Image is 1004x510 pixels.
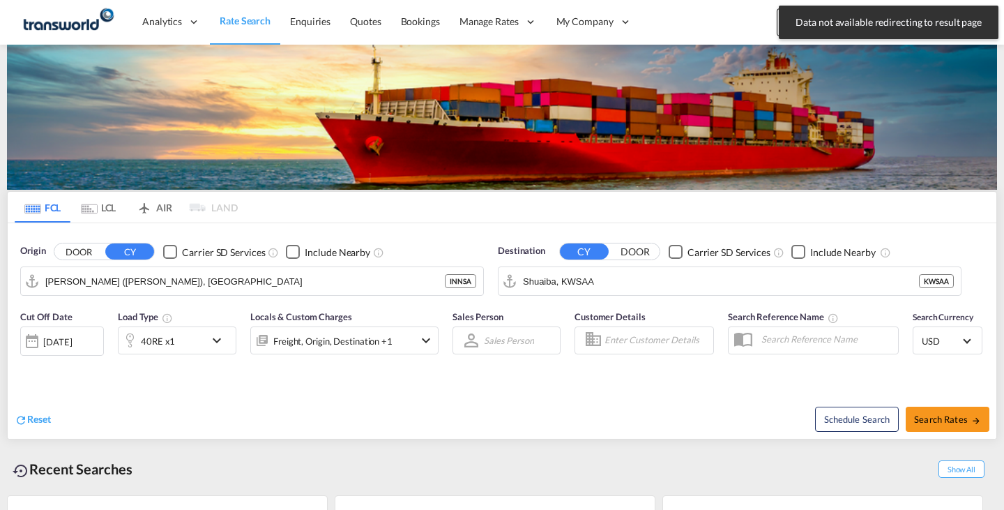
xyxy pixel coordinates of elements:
div: Recent Searches [7,453,138,485]
span: Bookings [401,15,440,27]
span: Enquiries [290,15,330,27]
md-icon: Unchecked: Ignores neighbouring ports when fetching rates.Checked : Includes neighbouring ports w... [880,247,891,258]
md-checkbox: Checkbox No Ink [791,244,876,259]
input: Search Reference Name [754,329,898,350]
button: Search Ratesicon-arrow-right [906,407,989,432]
button: Note: By default Schedule search will only considerorigin ports, destination ports and cut off da... [815,407,899,432]
span: Sales Person [452,311,503,322]
md-icon: Unchecked: Search for CY (Container Yard) services for all selected carriers.Checked : Search for... [773,247,784,258]
div: 40RE x1 [141,331,175,351]
button: DOOR [611,244,660,260]
md-icon: Unchecked: Search for CY (Container Yard) services for all selected carriers.Checked : Search for... [268,247,279,258]
button: DOOR [54,244,103,260]
md-tab-item: LCL [70,192,126,223]
span: Cut Off Date [20,311,73,322]
div: [DATE] [20,327,104,356]
md-icon: icon-arrow-right [971,416,981,426]
md-checkbox: Checkbox No Ink [286,244,370,259]
span: My Company [556,15,614,29]
md-select: Sales Person [482,330,535,350]
input: Search by Port [523,271,919,292]
md-input-container: Jawaharlal Nehru (Nhava Sheva), INNSA [21,267,483,295]
div: icon-refreshReset [15,412,51,428]
span: Manage Rates [459,15,519,29]
span: Customer Details [575,311,645,322]
span: Data not available redirecting to result page [791,15,986,29]
md-icon: icon-refresh [15,414,27,426]
div: Origin DOOR CY Checkbox No InkUnchecked: Search for CY (Container Yard) services for all selected... [8,223,996,439]
md-pagination-wrapper: Use the left and right arrow keys to navigate between tabs [15,192,238,223]
md-datepicker: Select [20,354,31,373]
div: Carrier SD Services [182,246,265,260]
div: [DATE] [43,336,72,348]
img: 1a84b2306ded11f09c1219774cd0a0fe.png [21,6,115,38]
md-icon: icon-information-outline [162,313,173,324]
div: INNSA [445,274,476,288]
span: Rate Search [220,15,271,27]
md-tab-item: AIR [126,192,182,223]
span: Reset [27,413,51,425]
button: CY [105,243,154,260]
span: Search Reference Name [728,311,839,322]
md-icon: Unchecked: Ignores neighbouring ports when fetching rates.Checked : Includes neighbouring ports w... [373,247,384,258]
md-tab-item: FCL [15,192,70,223]
md-icon: icon-backup-restore [13,463,29,479]
span: Show All [938,460,984,478]
md-icon: icon-chevron-down [208,332,232,349]
md-checkbox: Checkbox No Ink [669,244,770,259]
span: Destination [498,244,545,258]
span: Locals & Custom Charges [250,311,352,322]
span: Analytics [142,15,182,29]
md-icon: Your search will be saved by the below given name [828,313,839,324]
div: Include Nearby [305,246,370,260]
md-icon: icon-airplane [136,200,153,210]
md-input-container: Shuaiba, KWSAA [499,267,961,295]
input: Enter Customer Details [604,330,709,351]
img: LCL+%26+FCL+BACKGROUND.png [7,45,997,190]
md-checkbox: Checkbox No Ink [163,244,265,259]
md-icon: icon-chevron-down [418,332,434,349]
span: Load Type [118,311,173,322]
input: Search by Port [45,271,445,292]
div: 40RE x1icon-chevron-down [118,327,236,354]
div: Freight Origin Destination Factory Stuffing [273,331,393,351]
div: Freight Origin Destination Factory Stuffingicon-chevron-down [250,327,439,354]
span: Origin [20,244,45,258]
button: CY [560,243,609,260]
span: Search Rates [914,414,981,425]
span: USD [922,335,961,347]
span: Search Currency [913,312,973,322]
div: Carrier SD Services [687,246,770,260]
div: KWSAA [919,274,954,288]
md-select: Select Currency: $ USDUnited States Dollar [920,331,975,351]
div: Include Nearby [810,246,876,260]
span: Quotes [350,15,381,27]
